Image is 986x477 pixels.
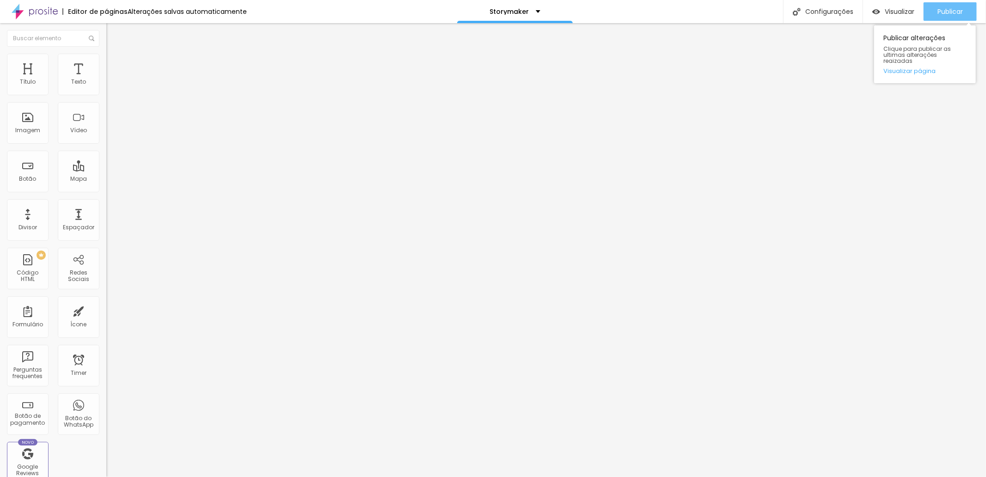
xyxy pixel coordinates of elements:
div: Ícone [71,321,87,328]
div: Novo [18,439,38,446]
span: Visualizar [885,8,914,15]
div: Vídeo [70,127,87,134]
div: Alterações salvas automaticamente [128,8,247,15]
span: Publicar [937,8,963,15]
div: Título [20,79,36,85]
div: Botão de pagamento [9,413,46,426]
div: Mapa [70,176,87,182]
iframe: Editor [106,23,986,477]
div: Editor de páginas [62,8,128,15]
div: Botão [19,176,37,182]
div: Redes Sociais [60,269,97,283]
div: Google Reviews [9,464,46,477]
div: Timer [71,370,86,376]
div: Divisor [18,224,37,231]
div: Publicar alterações [874,25,976,83]
div: Imagem [15,127,40,134]
a: Visualizar página [883,68,967,74]
button: Visualizar [863,2,924,21]
div: Botão do WhatsApp [60,415,97,428]
input: Buscar elemento [7,30,99,47]
span: Clique para publicar as ultimas alterações reaizadas [883,46,967,64]
img: Icone [793,8,801,16]
p: Storymaker [490,8,529,15]
img: view-1.svg [872,8,880,16]
div: Formulário [12,321,43,328]
button: Publicar [924,2,977,21]
img: Icone [89,36,94,41]
div: Texto [71,79,86,85]
div: Espaçador [63,224,94,231]
div: Código HTML [9,269,46,283]
div: Perguntas frequentes [9,367,46,380]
